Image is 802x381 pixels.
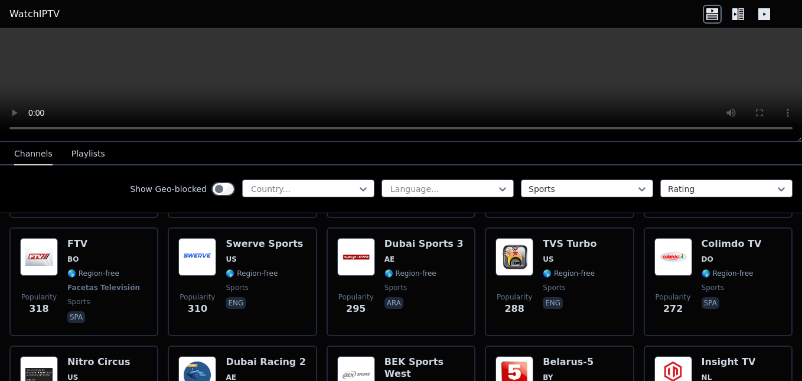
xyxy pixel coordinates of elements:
[180,292,215,302] span: Popularity
[702,238,762,250] h6: Colimdo TV
[543,269,595,278] span: 🌎 Region-free
[384,255,395,264] span: AE
[663,302,683,316] span: 272
[67,297,90,307] span: sports
[226,238,303,250] h6: Swerve Sports
[384,238,464,250] h6: Dubai Sports 3
[497,292,532,302] span: Popularity
[130,183,207,195] label: Show Geo-blocked
[226,297,246,309] p: eng
[67,283,140,292] span: Facetas Televisión
[543,356,595,368] h6: Belarus-5
[654,238,692,276] img: Colimdo TV
[67,269,119,278] span: 🌎 Region-free
[543,297,563,309] p: eng
[178,238,216,276] img: Swerve Sports
[338,292,374,302] span: Popularity
[67,311,85,323] p: spa
[504,302,524,316] span: 288
[226,255,236,264] span: US
[543,283,565,292] span: sports
[21,292,57,302] span: Popularity
[67,238,142,250] h6: FTV
[337,238,375,276] img: Dubai Sports 3
[702,356,756,368] h6: Insight TV
[14,143,53,165] button: Channels
[67,255,79,264] span: BO
[226,269,278,278] span: 🌎 Region-free
[384,283,407,292] span: sports
[702,283,724,292] span: sports
[702,297,719,309] p: spa
[20,238,58,276] img: FTV
[702,255,713,264] span: DO
[656,292,691,302] span: Popularity
[384,269,436,278] span: 🌎 Region-free
[188,302,207,316] span: 310
[226,356,306,368] h6: Dubai Racing 2
[9,7,60,21] a: WatchIPTV
[29,302,48,316] span: 318
[543,255,553,264] span: US
[226,283,248,292] span: sports
[384,297,403,309] p: ara
[346,302,366,316] span: 295
[702,269,754,278] span: 🌎 Region-free
[71,143,105,165] button: Playlists
[543,238,596,250] h6: TVS Turbo
[495,238,533,276] img: TVS Turbo
[384,356,465,380] h6: BEK Sports West
[67,356,131,368] h6: Nitro Circus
